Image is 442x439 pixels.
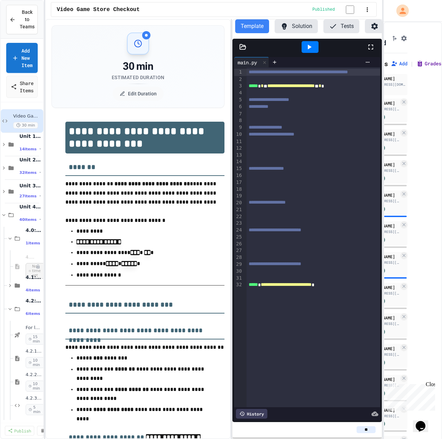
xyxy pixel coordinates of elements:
span: No time set [26,263,46,279]
div: 28 [234,254,243,261]
button: Template [235,19,269,33]
span: 32 items [19,170,37,175]
span: For loops - Quiz [26,325,42,331]
div: 14 [234,158,243,165]
div: 16 [234,172,243,179]
div: 9 [234,124,243,131]
div: 27 [234,247,243,254]
div: 11 [234,138,243,145]
div: Chat with us now!Close [3,3,48,44]
span: Unit 3: Booleans and Conditionals [19,183,42,189]
a: Add New Item [6,43,38,73]
div: History [236,409,267,419]
span: 5 min [26,404,45,415]
div: Content is published and visible to students [312,5,362,14]
span: • [39,146,41,152]
div: 8 [234,117,243,124]
div: 23 [234,220,243,227]
div: 20 [234,199,243,206]
button: Edit Duration [113,87,164,101]
div: Unpublished [36,264,40,269]
span: • [39,170,41,175]
div: 13 [234,152,243,159]
span: Published [312,7,335,12]
div: 30 min [112,60,164,73]
div: 15 [234,165,243,172]
div: 30 [234,268,243,275]
span: • [39,217,41,222]
div: 5 [234,96,243,103]
div: 4 [234,90,243,96]
div: main.py [234,59,260,66]
div: 24 [234,227,243,234]
div: 18 [234,186,243,193]
iframe: chat widget [413,411,435,432]
div: Estimated Duration [112,74,164,81]
iframe: chat widget [385,381,435,411]
span: 4.2: Specific Ranges [26,298,42,304]
div: 32 [234,281,243,288]
div: main.py [234,57,269,67]
span: • [43,311,44,316]
input: publish toggle [338,6,362,14]
span: Unit 1: Solving Problems in Computer Science [19,133,42,139]
span: 4.2.3: TV Remote I [26,395,42,401]
span: 40 items [19,217,37,222]
div: 22 [234,213,243,220]
span: • [43,240,44,246]
span: 4 items [26,288,40,292]
span: 27 items [19,194,37,198]
div: 21 [234,206,243,213]
div: 10 [234,131,243,138]
button: Back to Teams [6,5,38,34]
span: 4.0.1: Unit Overview [26,254,36,260]
div: 1 [234,69,243,76]
div: My Account [389,3,411,19]
div: 19 [234,193,243,199]
a: Delete [37,426,64,436]
span: Back to Teams [20,9,35,30]
span: 4.2.2: Review - Specific Ranges [26,372,42,378]
button: Click to see fork details [391,34,398,42]
div: 3 [234,83,243,90]
span: 4.1: For Loops [26,274,42,280]
span: Unit 4: Iteration and Random Numbers [19,204,42,210]
span: 1 items [26,241,40,245]
span: 4.2.4: TV Remote II [26,419,42,425]
span: 30 min [13,122,38,129]
div: 2 [234,76,243,83]
button: Add [391,60,407,67]
a: Share Items [6,76,38,98]
span: 6 items [26,311,40,316]
button: Assignment Settings [400,34,407,42]
div: 25 [234,234,243,241]
div: 29 [234,261,243,268]
span: Video Game Store Checkout [13,113,42,119]
span: 10 min [26,381,45,392]
span: • [39,193,41,199]
button: Tests [323,19,359,33]
span: 4.0: Unit Overview [26,227,42,233]
div: 12 [234,145,243,152]
span: 15 min [26,334,45,345]
div: 7 [234,111,243,118]
span: 4.2.1: Specific Ranges [26,348,42,354]
button: Grades [416,60,441,67]
span: Unit 2: Python Fundamentals [19,157,42,163]
span: | [410,59,414,68]
span: Video Game Store Checkout [57,6,140,14]
button: Solution [275,19,318,33]
button: Settings [365,19,408,33]
div: [PERSON_NAME] [363,75,405,82]
div: 26 [234,241,243,247]
div: 17 [234,179,243,186]
span: • [43,287,44,293]
span: 14 items [19,147,37,151]
a: Publish [5,426,34,436]
span: 10 min [26,357,45,368]
div: [EMAIL_ADDRESS][DOMAIN_NAME] [363,82,405,87]
div: 6 [234,103,243,110]
div: 31 [234,275,243,282]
